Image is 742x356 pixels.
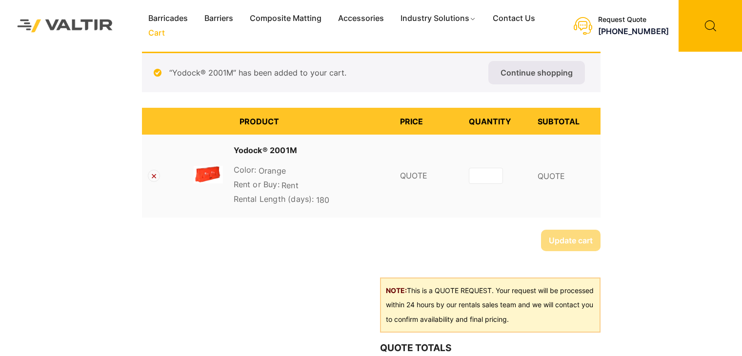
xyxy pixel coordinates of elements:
[140,11,196,26] a: Barricades
[488,61,585,84] a: Continue shopping
[196,11,241,26] a: Barriers
[463,108,532,135] th: Quantity
[532,135,601,218] td: QUOTE
[241,11,330,26] a: Composite Matting
[380,342,600,354] h2: Quote Totals
[598,16,669,24] div: Request Quote
[140,26,173,40] a: Cart
[469,168,503,184] input: Product quantity
[234,164,388,178] p: Orange
[7,9,123,42] img: Valtir Rentals
[394,108,463,135] th: Price
[330,11,392,26] a: Accessories
[234,144,298,156] a: Yodock® 2001M
[234,178,388,193] p: Rent
[234,164,257,176] dt: Color:
[234,193,314,205] dt: Rental Length (days):
[234,178,280,190] dt: Rent or Buy:
[148,170,160,182] a: Remove Yodock® 2001M from cart
[392,11,484,26] a: Industry Solutions
[484,11,543,26] a: Contact Us
[541,230,601,251] button: Update cart
[234,108,394,135] th: Product
[386,286,407,295] b: NOTE:
[598,26,669,36] a: [PHONE_NUMBER]
[142,52,601,92] div: “Yodock® 2001M” has been added to your cart.
[380,277,600,333] div: This is a QUOTE REQUEST. Your request will be processed within 24 hours by our rentals sales team...
[394,135,463,218] td: QUOTE
[532,108,601,135] th: Subtotal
